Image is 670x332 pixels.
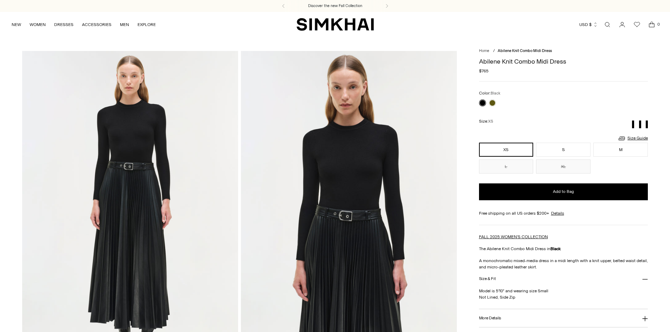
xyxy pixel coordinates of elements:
a: Wishlist [630,18,644,32]
button: L [479,160,534,174]
p: Model is 5'10" and wearing size Small Not Lined, Side Zip [479,288,648,300]
button: M [593,143,648,157]
nav: breadcrumbs [479,48,648,54]
h3: More Details [479,316,501,320]
a: Discover the new Fall Collection [308,3,362,9]
a: SIMKHAI [296,18,374,31]
span: $765 [479,68,489,74]
strong: Black [550,246,561,251]
a: Go to the account page [615,18,629,32]
a: Home [479,48,489,53]
span: Add to Bag [553,189,574,195]
label: Size: [479,118,493,125]
span: XS [488,119,493,124]
a: DRESSES [54,17,74,32]
h3: Size & Fit [479,276,496,281]
button: Add to Bag [479,183,648,200]
span: Black [491,91,500,96]
a: Open cart modal [645,18,659,32]
button: XS [479,143,534,157]
a: NEW [12,17,21,32]
button: S [536,143,591,157]
span: 0 [655,21,662,27]
h1: Abilene Knit Combo Midi Dress [479,58,648,65]
p: A monochromatic mixed-media dress in a midi length with a knit upper, belted waist detail, and mi... [479,258,648,270]
a: FALL 2025 WOMEN'S COLLECTION [479,234,548,239]
button: Size & Fit [479,270,648,288]
button: USD $ [579,17,598,32]
span: Abilene Knit Combo Midi Dress [498,48,552,53]
p: The Abilene Knit Combo Midi Dress in [479,246,648,252]
a: WOMEN [30,17,46,32]
a: EXPLORE [138,17,156,32]
div: / [493,48,495,54]
button: More Details [479,309,648,327]
div: Free shipping on all US orders $200+ [479,210,648,216]
a: Open search modal [600,18,614,32]
a: ACCESSORIES [82,17,111,32]
label: Color: [479,90,500,97]
a: Details [551,210,564,216]
a: MEN [120,17,129,32]
button: XL [536,160,591,174]
a: Size Guide [618,134,648,143]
